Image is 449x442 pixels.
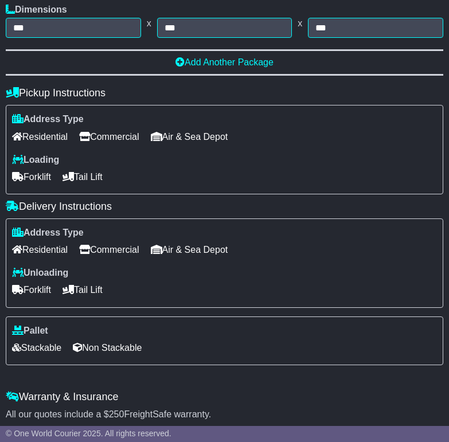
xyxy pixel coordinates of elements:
[6,87,443,99] h4: Pickup Instructions
[12,339,61,357] span: Stackable
[12,114,84,124] label: Address Type
[6,391,443,403] h4: Warranty & Insurance
[6,429,171,438] span: © One World Courier 2025. All rights reserved.
[6,409,443,420] div: All our quotes include a $ FreightSafe warranty.
[12,154,59,165] label: Loading
[6,4,67,15] label: Dimensions
[79,241,139,259] span: Commercial
[12,128,68,146] span: Residential
[12,325,48,336] label: Pallet
[151,241,228,259] span: Air & Sea Depot
[12,241,68,259] span: Residential
[63,281,103,299] span: Tail Lift
[6,201,443,213] h4: Delivery Instructions
[151,128,228,146] span: Air & Sea Depot
[79,128,139,146] span: Commercial
[12,267,68,278] label: Unloading
[292,18,308,29] span: x
[12,227,84,238] label: Address Type
[175,57,274,67] a: Add Another Package
[63,168,103,186] span: Tail Lift
[73,339,142,357] span: Non Stackable
[141,18,157,29] span: x
[12,281,51,299] span: Forklift
[12,168,51,186] span: Forklift
[109,409,124,419] span: 250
